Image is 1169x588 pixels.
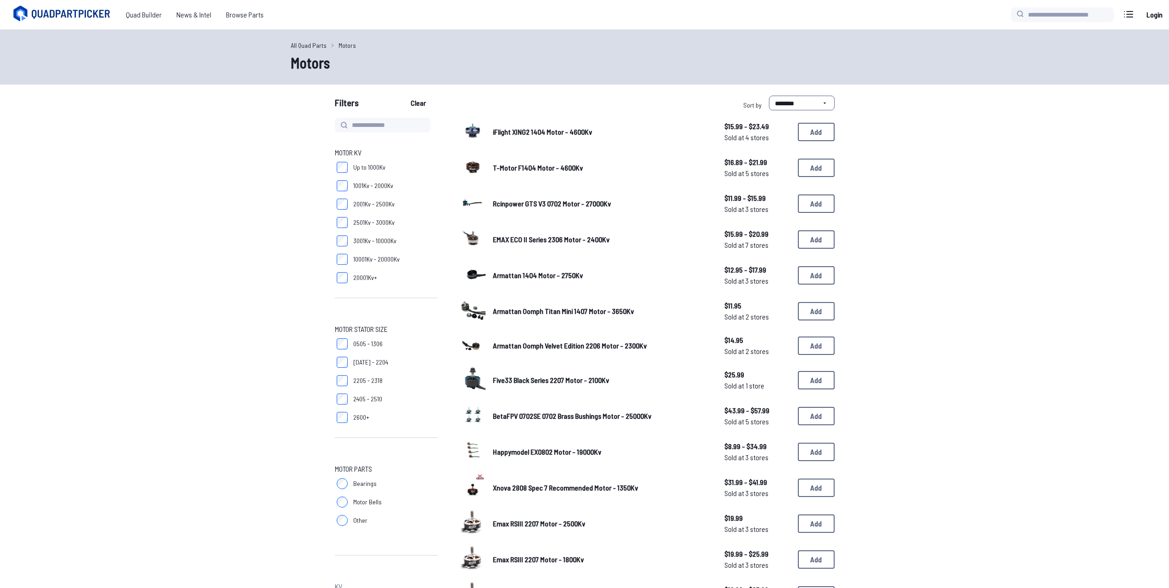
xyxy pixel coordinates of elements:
[724,335,791,346] span: $14.95
[119,6,169,24] span: Quad Builder
[724,524,791,535] span: Sold at 3 stores
[493,483,638,492] span: Xnova 2808 Spec 7 Recommended Motor - 1350Kv
[460,261,486,290] a: image
[337,254,348,265] input: 10001Kv - 20000Kv
[460,154,486,182] a: image
[493,518,710,529] a: Emax RSIII 2207 Motor - 2500Kv
[460,225,486,254] a: image
[493,554,710,565] a: Emax RSIII 2207 Motor - 1800Kv
[493,519,585,528] span: Emax RSIII 2207 Motor - 2500Kv
[353,376,383,385] span: 2205 - 2318
[460,438,486,463] img: image
[337,338,348,349] input: 0505 - 1306
[460,189,486,218] a: image
[291,40,327,50] a: All Quad Parts
[493,411,710,422] a: BetaFPV 0702SE 0702 Brass Bushings Motor - 25000Kv
[493,198,710,209] a: Rcinpower GTS V3 0702 Motor - 27000Kv
[493,411,651,420] span: BetaFPV 0702SE 0702 Brass Bushings Motor - 25000Kv
[493,446,710,457] a: Happymodel EX0802 Motor - 19000Kv
[460,509,486,538] a: image
[460,366,486,392] img: image
[460,509,486,535] img: image
[169,6,219,24] a: News & Intel
[337,375,348,386] input: 2205 - 2318
[339,40,356,50] a: Motors
[493,271,583,280] span: Armattan 1404 Motor - 2750Kv
[724,204,791,215] span: Sold at 3 stores
[724,452,791,463] span: Sold at 3 stores
[493,307,634,315] span: Armattan Oomph Titan Mini 1407 Motor - 3650Kv
[493,306,710,317] a: Armattan Oomph Titan Mini 1407 Motor - 3650Kv
[724,488,791,499] span: Sold at 3 stores
[291,51,879,74] h1: Motors
[724,380,791,391] span: Sold at 1 store
[1143,6,1165,24] a: Login
[798,371,835,389] button: Add
[493,482,710,493] a: Xnova 2808 Spec 7 Recommended Motor - 1350Kv
[493,340,710,351] a: Armattan Oomph Velvet Edition 2206 Motor - 2300Kv
[798,479,835,497] button: Add
[724,405,791,416] span: $43.99 - $57.99
[353,394,382,404] span: 2405 - 2510
[724,228,791,240] span: $15.99 - $20.99
[353,200,395,209] span: 2001Kv - 2500Kv
[743,101,762,109] span: Sort by
[353,339,383,348] span: 0505 - 1306
[337,217,348,228] input: 2501Kv - 3000Kv
[798,407,835,425] button: Add
[769,96,835,110] select: Sort by
[724,240,791,251] span: Sold at 7 stores
[798,302,835,320] button: Add
[798,514,835,533] button: Add
[493,234,710,245] a: EMAX ECO II Series 2306 Motor - 2400Kv
[460,261,486,287] img: image
[493,162,710,173] a: T-Motor F1404 Motor - 4600Kv
[460,118,486,143] img: image
[724,441,791,452] span: $8.99 - $34.99
[353,255,400,264] span: 10001Kv - 20000Kv
[337,162,348,173] input: Up to 1000Kv
[798,123,835,141] button: Add
[724,132,791,143] span: Sold at 4 stores
[337,272,348,283] input: 20001Kv+
[493,126,710,137] a: iFlight XING2 1404 Motor - 4600Kv
[353,218,395,227] span: 2501Kv - 3000Kv
[219,6,271,24] span: Browse Parts
[724,346,791,357] span: Sold at 2 stores
[353,413,369,422] span: 2600+
[460,333,486,359] a: image
[337,497,348,508] input: Motor Bells
[460,366,486,394] a: image
[337,235,348,246] input: 3001Kv - 10000Kv
[460,118,486,146] a: image
[798,550,835,569] button: Add
[353,273,377,282] span: 20001Kv+
[724,513,791,524] span: $19.99
[460,438,486,466] a: image
[724,121,791,132] span: $15.99 - $23.49
[353,163,385,172] span: Up to 1000Kv
[460,474,486,499] img: image
[460,545,486,571] img: image
[724,300,791,311] span: $11.95
[798,337,835,355] button: Add
[337,478,348,489] input: Bearings
[724,311,791,322] span: Sold at 2 stores
[460,337,486,354] img: image
[493,341,647,350] span: Armattan Oomph Velvet Edition 2206 Motor - 2300Kv
[403,96,434,110] button: Clear
[337,199,348,210] input: 2001Kv - 2500Kv
[798,230,835,249] button: Add
[337,412,348,423] input: 2600+
[460,297,486,325] a: image
[724,548,791,559] span: $19.99 - $25.99
[460,402,486,428] img: image
[460,225,486,251] img: image
[337,515,348,526] input: Other
[353,497,382,507] span: Motor Bells
[724,477,791,488] span: $31.99 - $41.99
[493,270,710,281] a: Armattan 1404 Motor - 2750Kv
[724,275,791,286] span: Sold at 3 stores
[493,555,584,564] span: Emax RSIII 2207 Motor - 1800Kv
